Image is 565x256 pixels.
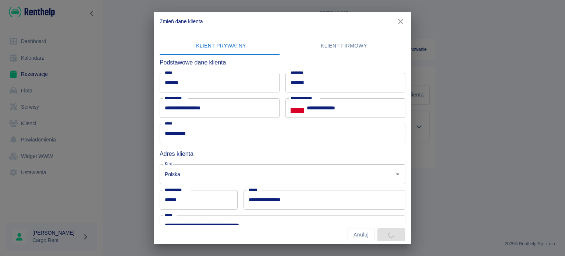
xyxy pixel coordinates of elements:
[154,12,411,31] h2: Zmień dane klienta
[291,103,304,114] button: Select country
[160,149,405,158] h6: Adres klienta
[160,37,405,55] div: lab API tabs example
[282,37,405,55] button: Klient firmowy
[160,37,282,55] button: Klient prywatny
[392,169,403,179] button: Otwórz
[348,228,374,242] button: Anuluj
[165,161,172,166] label: Kraj
[160,58,405,67] h6: Podstawowe dane klienta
